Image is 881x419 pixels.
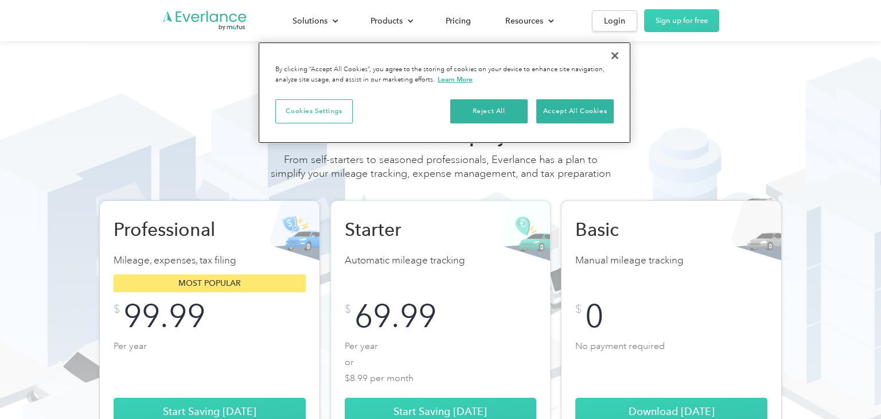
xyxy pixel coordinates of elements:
[359,11,423,31] div: Products
[123,304,205,329] div: 99.99
[434,11,482,31] a: Pricing
[345,218,465,241] h2: Starter
[354,304,436,329] div: 69.99
[446,14,471,28] div: Pricing
[198,104,273,128] input: Submit
[162,10,248,32] a: Go to homepage
[258,42,631,143] div: Cookie banner
[536,99,614,123] button: Accept All Cookies
[644,9,719,32] a: Sign up for free
[275,65,614,85] div: By clicking “Accept All Cookies”, you agree to the storing of cookies on your device to enhance s...
[281,11,348,31] div: Solutions
[258,42,631,143] div: Privacy
[450,99,528,123] button: Reject All
[575,253,767,269] p: Manual mileage tracking
[575,304,582,315] div: $
[114,338,306,384] p: Per year
[505,14,543,28] div: Resources
[114,304,120,315] div: $
[114,253,306,269] p: Mileage, expenses, tax filing
[575,338,767,384] p: No payment required
[345,338,537,384] p: Per year or $8.99 per month
[114,218,234,241] h2: Professional
[602,43,627,68] button: Close
[585,304,603,329] div: 0
[575,218,696,241] h2: Basic
[371,14,403,28] div: Products
[198,151,273,175] input: Submit
[494,11,563,31] div: Resources
[114,274,306,292] div: Most popular
[293,14,328,28] div: Solutions
[275,99,353,123] button: Cookies Settings
[268,153,613,192] div: From self-starters to seasoned professionals, Everlance has a plan to simplify your mileage track...
[438,75,473,83] a: More information about your privacy, opens in a new tab
[345,304,351,315] div: $
[604,14,625,28] div: Login
[592,10,637,32] a: Login
[345,253,537,269] p: Automatic mileage tracking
